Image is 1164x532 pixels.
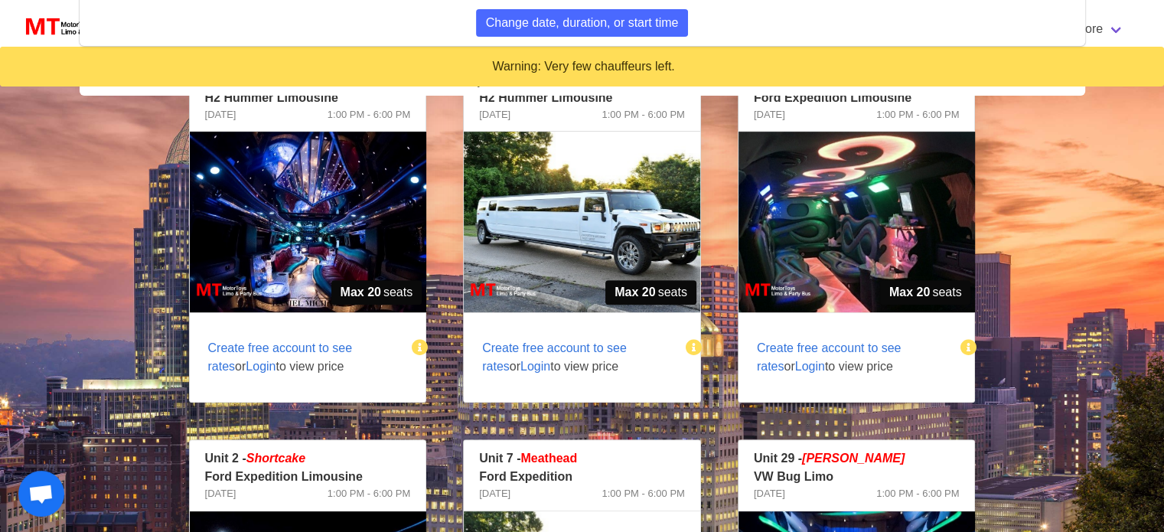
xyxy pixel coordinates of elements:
[205,486,236,501] span: [DATE]
[520,452,577,465] span: Meathead
[739,321,963,394] span: or to view price
[190,321,414,394] span: or to view price
[754,89,960,107] p: Ford Expedition Limousine
[331,280,422,305] span: seats
[190,132,426,312] img: 17%2002.jpg
[605,280,696,305] span: seats
[476,9,689,37] button: Change date, duration, or start time
[482,341,627,373] span: Create free account to see rates
[602,486,684,501] span: 1:00 PM - 6:00 PM
[18,471,64,517] a: Open chat
[795,360,825,373] span: Login
[615,283,655,302] strong: Max 20
[754,107,785,122] span: [DATE]
[328,486,410,501] span: 1:00 PM - 6:00 PM
[21,16,116,38] img: MotorToys Logo
[246,452,305,465] em: Shortcake
[479,449,685,468] p: Unit 7 -
[880,280,971,305] span: seats
[464,321,688,394] span: or to view price
[205,89,411,107] p: H2 Hummer Limousine
[889,283,930,302] strong: Max 20
[479,89,685,107] p: H2 Hummer Limousine
[205,107,236,122] span: [DATE]
[739,132,975,312] img: 27%2002.jpg
[754,486,785,501] span: [DATE]
[754,449,960,468] p: Unit 29 -
[341,283,381,302] strong: Max 20
[328,107,410,122] span: 1:00 PM - 6:00 PM
[876,107,959,122] span: 1:00 PM - 6:00 PM
[602,107,684,122] span: 1:00 PM - 6:00 PM
[1066,14,1133,44] a: More
[486,14,679,32] span: Change date, duration, or start time
[205,468,411,486] p: Ford Expedition Limousine
[246,360,276,373] span: Login
[479,107,510,122] span: [DATE]
[464,132,700,312] img: 09%2001.jpg
[757,341,902,373] span: Create free account to see rates
[205,449,411,468] p: Unit 2 -
[876,486,959,501] span: 1:00 PM - 6:00 PM
[208,341,353,373] span: Create free account to see rates
[754,468,960,486] p: VW Bug Limo
[479,468,685,486] p: Ford Expedition
[520,360,550,373] span: Login
[802,452,905,465] em: [PERSON_NAME]
[479,486,510,501] span: [DATE]
[12,58,1155,75] div: Warning: Very few chauffeurs left.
